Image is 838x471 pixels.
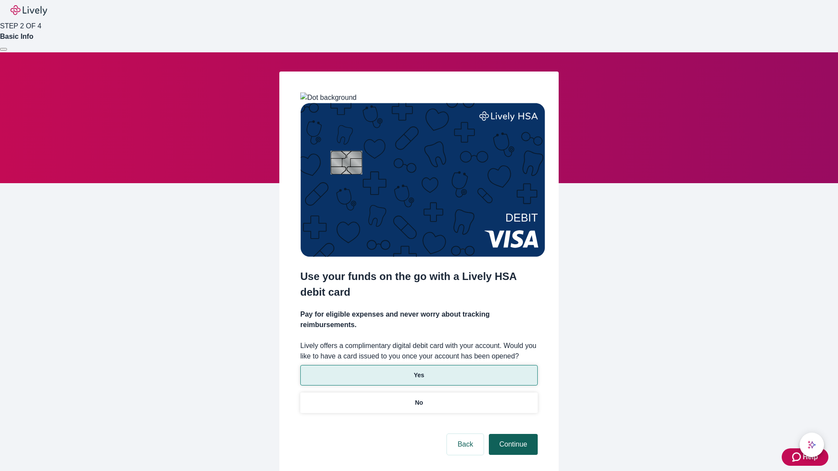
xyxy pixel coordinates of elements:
label: Lively offers a complimentary digital debit card with your account. Would you like to have a card... [300,341,538,362]
img: Debit card [300,103,545,257]
button: No [300,392,538,413]
img: Lively [10,5,47,16]
h4: Pay for eligible expenses and never worry about tracking reimbursements. [300,309,538,330]
p: No [415,398,423,407]
span: Help [803,452,818,462]
svg: Zendesk support icon [792,452,803,462]
button: Continue [489,434,538,455]
button: chat [800,433,824,457]
h2: Use your funds on the go with a Lively HSA debit card [300,269,538,300]
button: Yes [300,365,538,386]
svg: Lively AI Assistant [807,440,816,449]
p: Yes [414,371,424,380]
img: Dot background [300,92,357,103]
button: Zendesk support iconHelp [782,448,828,466]
button: Back [447,434,484,455]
